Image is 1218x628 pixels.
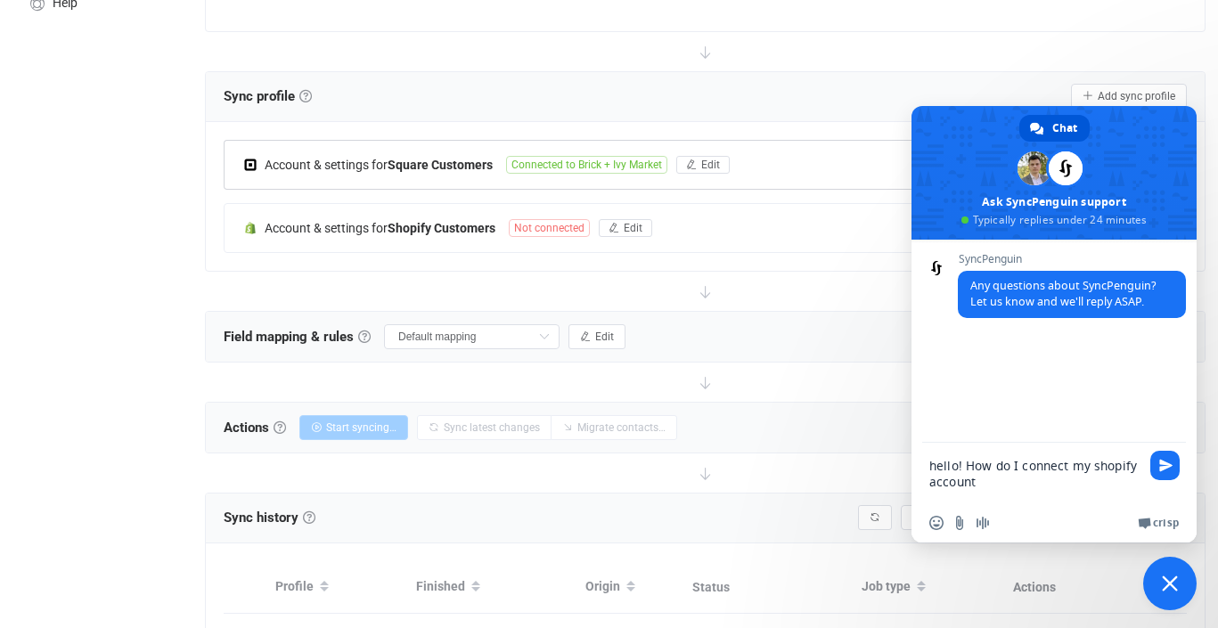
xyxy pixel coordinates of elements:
button: Edit [676,156,730,174]
button: Edit [568,324,625,349]
button: Sync latest changes [417,415,552,440]
span: Edit [701,159,720,171]
span: Send [1150,451,1180,480]
b: Square Customers [388,158,493,172]
span: Account & settings for [265,158,388,172]
input: Search [901,505,1021,530]
img: shopify.png [242,220,258,236]
span: Connected to Brick + Ivy Market [506,156,667,174]
div: Profile [266,572,407,602]
span: Migrate contacts… [577,421,666,434]
button: Migrate contacts… [551,415,677,440]
span: Send a file [952,516,967,530]
span: Field mapping & rules [224,323,371,350]
span: Sync history [224,510,298,526]
span: Actions [224,414,286,441]
span: Audio message [976,516,990,530]
a: Crisp [1138,516,1179,530]
button: Edit [599,219,652,237]
span: Insert an emoji [929,516,944,530]
a: Close chat [1143,557,1197,610]
span: Not connected [509,219,590,237]
div: Job type [853,572,1004,602]
button: Start syncing… [299,415,408,440]
a: Chat [1019,115,1090,142]
span: SyncPenguin [958,253,1186,265]
span: Crisp [1153,516,1179,530]
div: Actions [1004,577,1187,598]
span: Any questions about SyncPenguin? Let us know and we'll reply ASAP. [970,278,1156,309]
img: square.png [242,157,258,173]
span: Sync profile [224,83,312,110]
div: Origin [576,572,683,602]
span: Chat [1052,115,1077,142]
span: Account & settings for [265,221,388,235]
textarea: Compose your message... [929,443,1143,503]
span: Edit [595,330,614,343]
button: Add sync profile [1071,84,1187,109]
span: Edit [624,222,642,234]
span: Sync latest changes [444,421,540,434]
b: Shopify Customers [388,221,495,235]
span: Start syncing… [326,421,396,434]
div: Status [683,577,853,598]
input: Select [384,324,560,349]
span: Add sync profile [1098,90,1175,102]
div: Finished [407,572,576,602]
